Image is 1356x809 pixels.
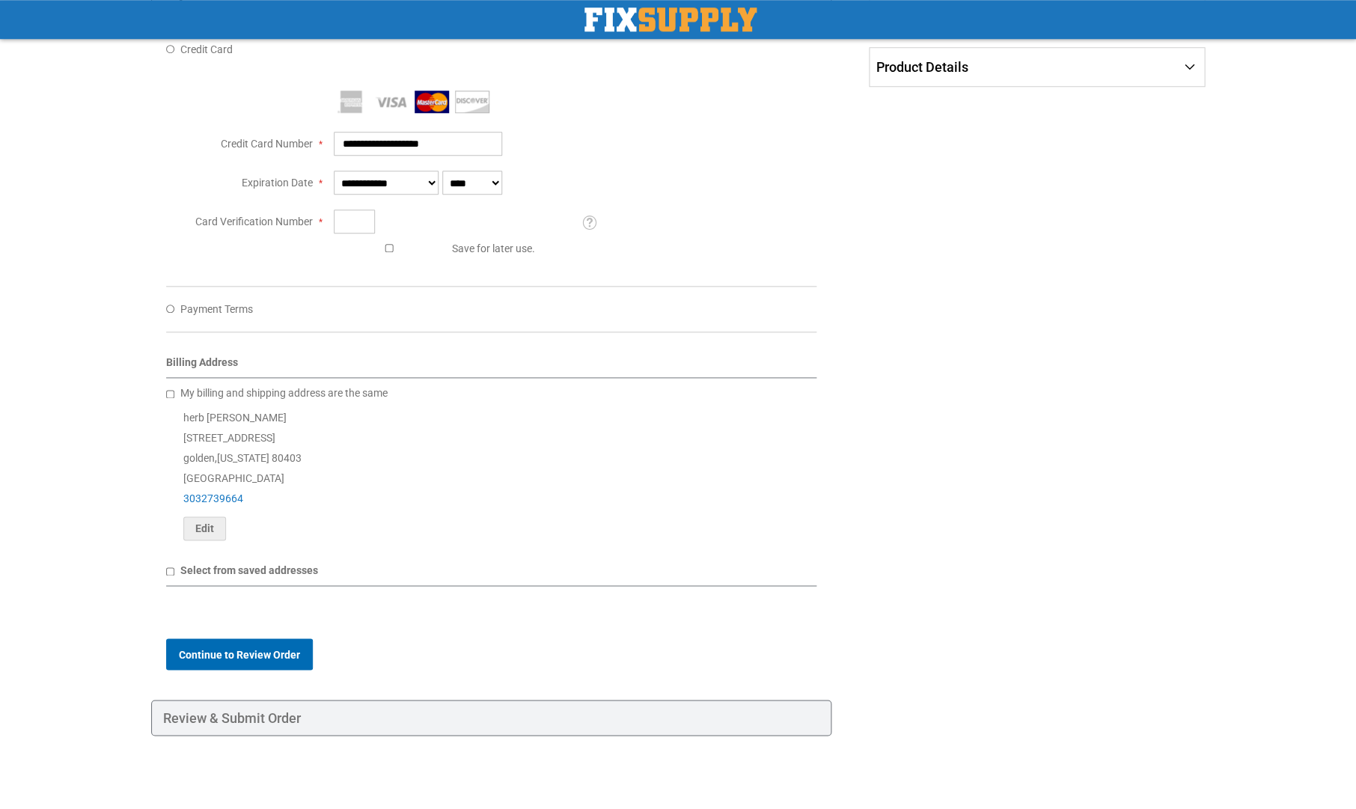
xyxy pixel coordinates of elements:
[183,516,226,540] button: Edit
[217,452,269,464] span: [US_STATE]
[242,177,313,189] span: Expiration Date
[334,91,368,113] img: American Express
[221,138,313,150] span: Credit Card Number
[415,91,449,113] img: MasterCard
[455,91,489,113] img: Discover
[179,648,300,660] span: Continue to Review Order
[876,59,968,75] span: Product Details
[180,303,253,315] span: Payment Terms
[584,7,757,31] img: Fix Industrial Supply
[151,700,831,736] div: Review & Submit Order
[452,242,535,254] span: Save for later use.
[584,7,757,31] a: store logo
[166,355,816,378] div: Billing Address
[180,43,233,55] span: Credit Card
[166,408,816,540] div: herb [PERSON_NAME] [STREET_ADDRESS] golden , 80403 [GEOGRAPHIC_DATA]
[180,564,318,576] span: Select from saved addresses
[195,522,214,534] span: Edit
[195,216,313,228] span: Card Verification Number
[183,492,243,504] a: 3032739664
[180,387,388,399] span: My billing and shipping address are the same
[166,638,313,670] button: Continue to Review Order
[374,91,409,113] img: Visa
